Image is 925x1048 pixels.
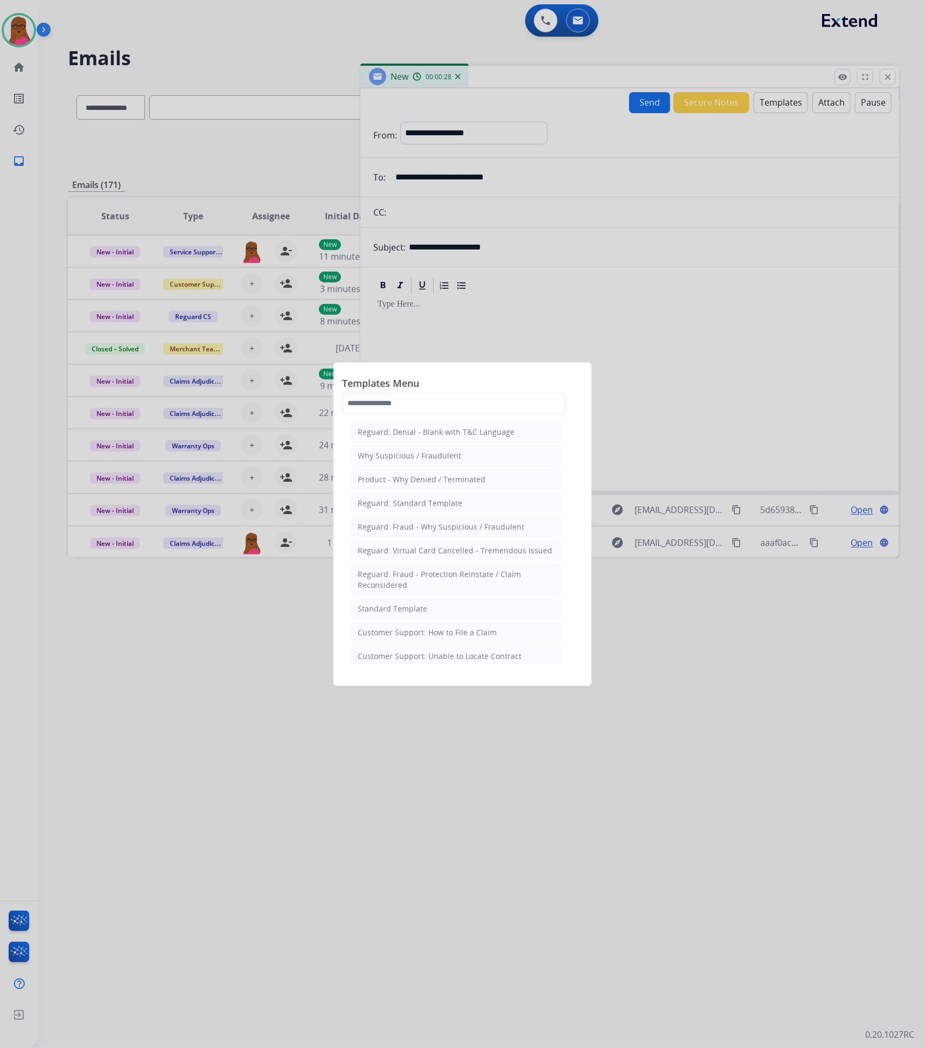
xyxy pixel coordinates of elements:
div: Why Suspicious / Fraudulent [358,450,461,461]
div: Product - Why Denied / Terminated [358,474,485,485]
div: Reguard: Standard Template [358,498,462,509]
span: Templates Menu [342,376,583,393]
div: Standard Template [358,603,427,614]
div: Reguard: Fraud - Why Suspicious / Fraudulent [358,522,524,532]
div: Customer Support: Unable to Locate Contract [358,651,521,662]
div: Reguard: Denial - Blank with T&C Language [358,427,514,438]
div: Reguard: Virtual Card Cancelled - Tremendous Issued [358,545,552,556]
div: Customer Support: How to File a Claim [358,627,497,638]
div: Reguard: Fraud - Protection Reinstate / Claim Reconsidered [358,569,555,591]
